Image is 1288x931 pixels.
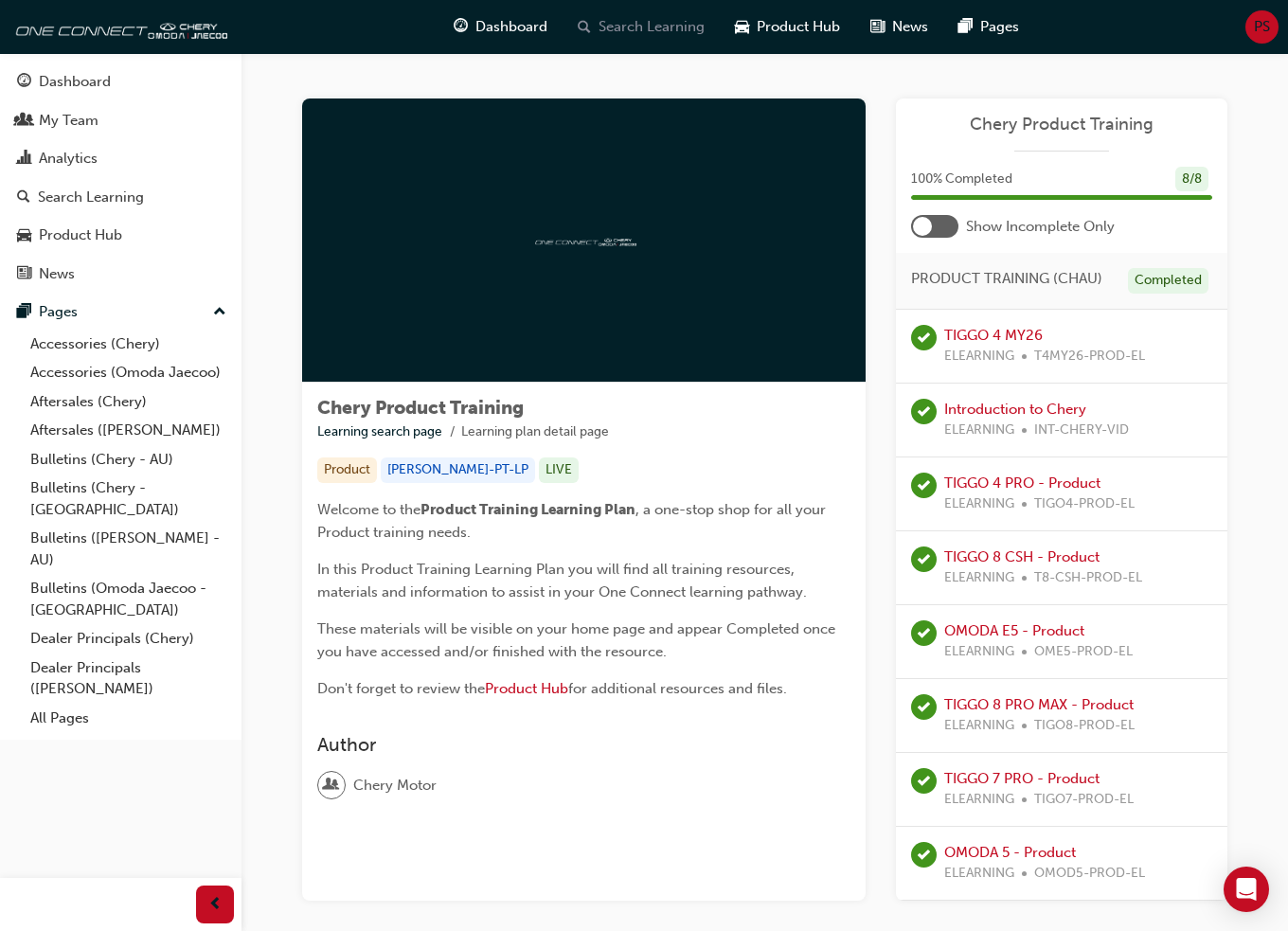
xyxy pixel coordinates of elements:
[870,15,885,39] span: news-icon
[944,789,1014,811] span: ELEARNING
[420,501,635,518] span: Product Training Learning Plan
[39,301,78,323] div: Pages
[944,622,1084,639] a: OMODA E5 - Product
[17,113,31,130] span: people-icon
[532,231,636,249] img: oneconnect
[1034,641,1133,663] span: OME5-PROD-EL
[9,8,227,45] img: oneconnect
[8,295,234,330] button: Pages
[438,8,563,46] a: guage-iconDashboard
[944,770,1100,787] a: TIGGO 7 PRO - Product
[1034,715,1135,737] span: TIGO8-PROD-EL
[8,64,234,99] a: Dashboard
[1175,167,1208,192] div: 8 / 8
[911,325,937,350] span: learningRecordVerb_PASS-icon
[8,141,234,176] a: Analytics
[475,16,547,38] span: Dashboard
[39,110,98,132] div: My Team
[1034,567,1142,589] span: T8-CSH-PROD-EL
[855,8,943,46] a: news-iconNews
[17,266,31,283] span: news-icon
[1034,789,1134,811] span: TIGO7-PROD-EL
[911,399,937,424] span: learningRecordVerb_COMPLETE-icon
[39,224,122,246] div: Product Hub
[23,416,234,445] a: Aftersales ([PERSON_NAME])
[911,546,937,572] span: learningRecordVerb_PASS-icon
[892,16,928,38] span: News
[757,16,840,38] span: Product Hub
[944,474,1100,492] a: TIGGO 4 PRO - Product
[911,114,1212,135] a: Chery Product Training
[353,775,437,797] span: Chery Motor
[317,423,442,439] a: Learning search page
[23,445,234,474] a: Bulletins (Chery - AU)
[944,327,1043,344] a: TIGGO 4 MY26
[911,768,937,794] span: learningRecordVerb_PASS-icon
[568,680,787,697] span: for additional resources and files.
[23,474,234,524] a: Bulletins (Chery - [GEOGRAPHIC_DATA])
[1128,268,1208,294] div: Completed
[317,561,807,600] span: In this Product Training Learning Plan you will find all training resources, materials and inform...
[578,15,591,39] span: search-icon
[317,680,485,697] span: Don't forget to review the
[23,524,234,574] a: Bulletins ([PERSON_NAME] - AU)
[317,734,850,756] h3: Author
[735,15,749,39] span: car-icon
[563,8,720,46] a: search-iconSearch Learning
[208,893,223,917] span: prev-icon
[317,620,839,660] span: These materials will be visible on your home page and appear Completed once you have accessed and...
[911,473,937,498] span: learningRecordVerb_PASS-icon
[944,844,1076,861] a: OMODA 5 - Product
[38,187,144,208] div: Search Learning
[461,421,609,443] li: Learning plan detail page
[1224,867,1269,912] div: Open Intercom Messenger
[17,151,31,168] span: chart-icon
[539,457,579,483] div: LIVE
[23,387,234,417] a: Aftersales (Chery)
[381,457,535,483] div: [PERSON_NAME]-PT-LP
[1034,346,1145,367] span: T4MY26-PROD-EL
[944,548,1100,565] a: TIGGO 8 CSH - Product
[1254,16,1270,38] span: PS
[317,457,377,483] div: Product
[911,620,937,646] span: learningRecordVerb_PASS-icon
[39,263,75,285] div: News
[944,493,1014,515] span: ELEARNING
[958,15,973,39] span: pages-icon
[720,8,855,46] a: car-iconProduct Hub
[911,694,937,720] span: learningRecordVerb_PASS-icon
[23,358,234,387] a: Accessories (Omoda Jaecoo)
[8,257,234,292] a: News
[8,61,234,295] button: DashboardMy TeamAnalyticsSearch LearningProduct HubNews
[325,773,338,797] span: user-icon
[39,71,111,93] div: Dashboard
[944,567,1014,589] span: ELEARNING
[23,624,234,653] a: Dealer Principals (Chery)
[1245,10,1279,44] button: PS
[317,501,830,541] span: , a one-stop shop for all your Product training needs.
[17,304,31,321] span: pages-icon
[39,148,98,170] div: Analytics
[317,501,420,518] span: Welcome to the
[911,268,1102,290] span: PRODUCT TRAINING (CHAU)
[1034,863,1145,885] span: OMOD5-PROD-EL
[599,16,705,38] span: Search Learning
[23,330,234,359] a: Accessories (Chery)
[943,8,1034,46] a: pages-iconPages
[944,641,1014,663] span: ELEARNING
[944,696,1134,713] a: TIGGO 8 PRO MAX - Product
[966,216,1115,238] span: Show Incomplete Only
[944,401,1086,418] a: Introduction to Chery
[1034,493,1135,515] span: TIGO4-PROD-EL
[23,574,234,624] a: Bulletins (Omoda Jaecoo - [GEOGRAPHIC_DATA])
[8,218,234,253] a: Product Hub
[944,420,1014,441] span: ELEARNING
[23,653,234,704] a: Dealer Principals ([PERSON_NAME])
[485,680,568,697] a: Product Hub
[17,227,31,244] span: car-icon
[23,704,234,733] a: All Pages
[213,300,226,325] span: up-icon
